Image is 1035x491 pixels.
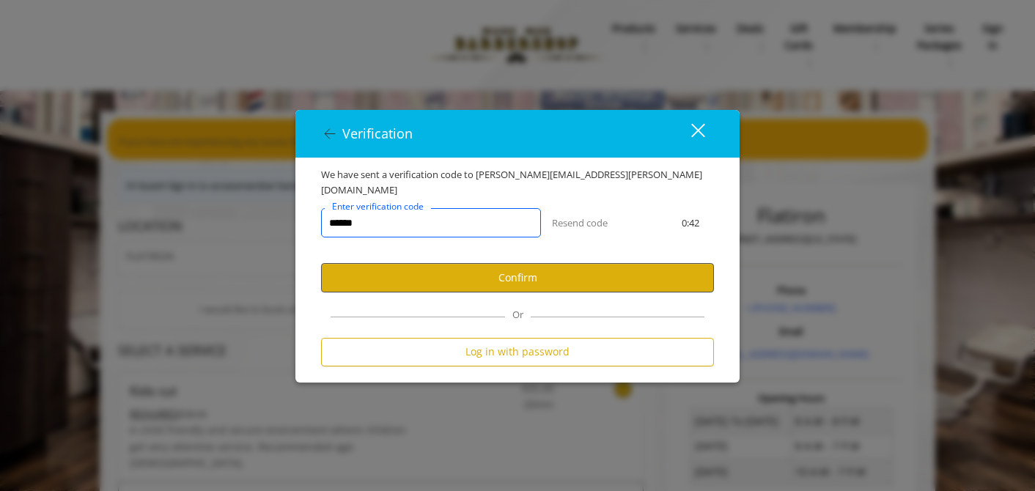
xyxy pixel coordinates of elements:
button: Log in with password [321,338,714,366]
label: Enter verification code [325,200,431,214]
div: 0:42 [656,215,725,231]
span: Verification [342,125,413,142]
button: close dialog [664,119,714,149]
div: We have sent a verification code to [PERSON_NAME][EMAIL_ADDRESS][PERSON_NAME][DOMAIN_NAME] [310,167,725,198]
button: Confirm [321,264,714,292]
button: Resend code [552,215,608,231]
span: Or [505,308,531,321]
div: close dialog [674,122,704,144]
input: verificationCodeText [321,209,541,238]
